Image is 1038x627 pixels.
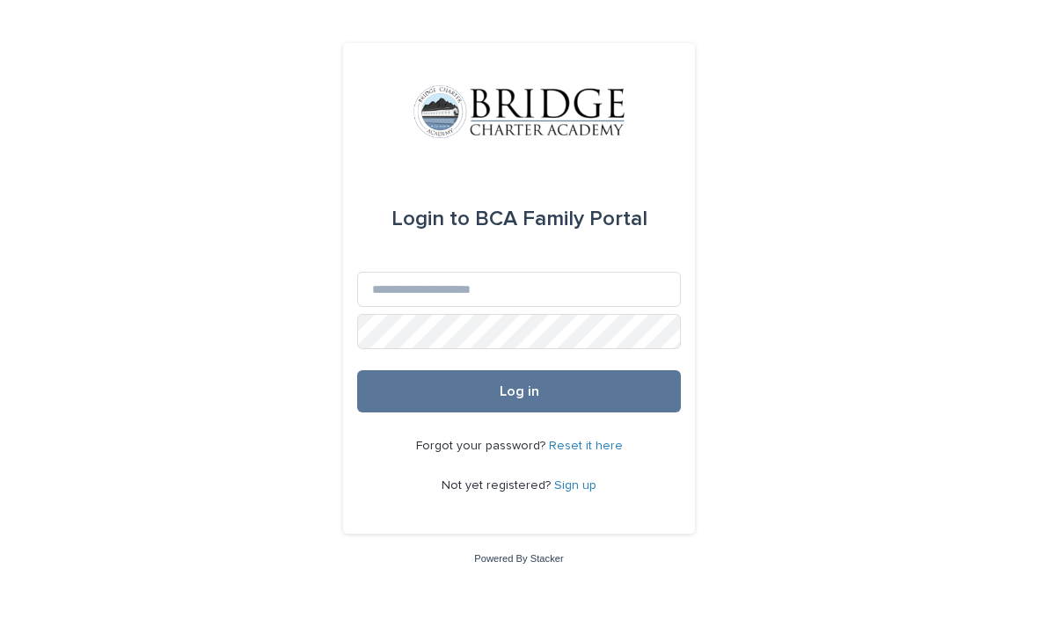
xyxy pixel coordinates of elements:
[391,208,470,230] span: Login to
[500,384,539,398] span: Log in
[357,370,681,412] button: Log in
[416,440,549,452] span: Forgot your password?
[391,194,647,244] div: BCA Family Portal
[442,479,554,492] span: Not yet registered?
[474,553,563,564] a: Powered By Stacker
[549,440,623,452] a: Reset it here
[413,85,625,138] img: V1C1m3IdTEidaUdm9Hs0
[554,479,596,492] a: Sign up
